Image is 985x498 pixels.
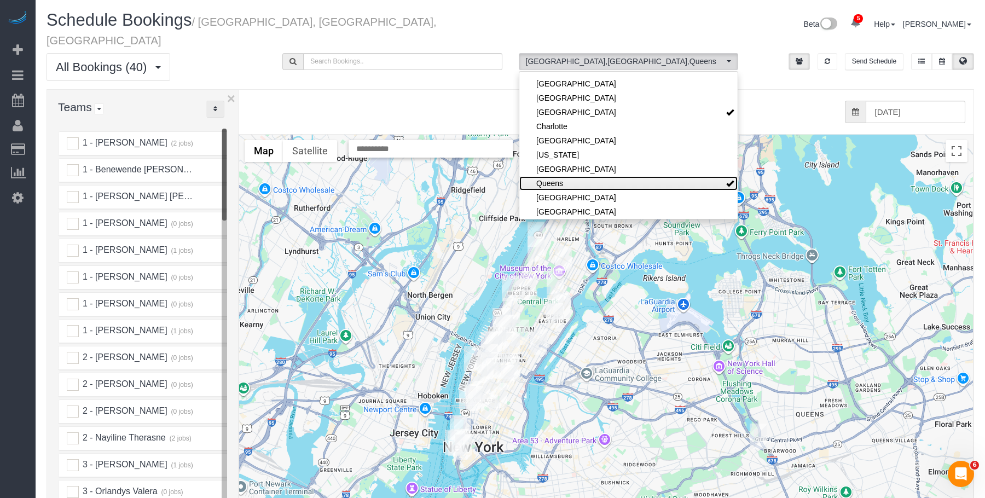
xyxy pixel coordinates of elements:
button: Toggle fullscreen view [946,140,967,162]
a: [GEOGRAPHIC_DATA] [519,205,738,219]
li: Bronx [519,91,738,105]
div: 08/28/2025 4:30PM - Kyla Shinder - 423 East 82nd Street, Apt. 2d, New York, NY 10028 [553,293,570,318]
div: 08/28/2025 8:00AM - Karen Gray - 101 Warren Street, Apt. 640, New York, NY 10007 [454,416,471,441]
div: 08/28/2025 2:00PM - Maxine Blake - 301 East 79th Street, 24g, New York, NY 10075 [547,294,564,320]
a: Charlotte [519,119,738,134]
small: (1 jobs) [170,247,193,254]
span: 1 - [PERSON_NAME] [PERSON_NAME] [81,192,241,201]
small: (0 jobs) [170,274,193,281]
span: All Bookings (40) [56,60,152,74]
button: All Bookings (40) [47,53,170,81]
small: (0 jobs) [170,300,193,308]
span: 1 - [PERSON_NAME] [81,218,167,228]
li: Denver [519,134,738,148]
a: [US_STATE] [519,148,738,162]
small: (0 jobs) [170,381,193,389]
div: 08/28/2025 9:00AM - Omar Chavez - 300 West 30th Street Apt. 15a, New York, NY 10001 [480,344,497,369]
a: [PERSON_NAME] [903,20,971,28]
div: 08/28/2025 2:00PM - Jill Schweitzer - 93 Bedford Street, Apt. 4a, New York, NY 10014 [465,381,482,406]
li: Portland [519,162,738,176]
a: [GEOGRAPHIC_DATA] [519,105,738,119]
span: 6 [970,461,979,470]
span: 2 - [PERSON_NAME] [81,406,167,415]
div: 08/28/2025 11:00AM - Alex Fluker - 17 W 54th Street, Apt. 10c, New York, NY 10019 [512,320,529,345]
a: [GEOGRAPHIC_DATA] [519,77,738,91]
div: 08/28/2025 8:00AM - Benjamin Green - 401 East 74th Street Apt 14s, New York, NY 10021 [546,303,563,328]
small: (0 jobs) [170,408,193,415]
small: (1 jobs) [170,327,193,335]
div: 08/28/2025 7:00PM - Elaine Pugsley (Mythology) - 324 Lafayette Street, 2nd Floor, New York, NY 10012 [481,395,498,420]
small: (0 jobs) [170,220,193,228]
div: 08/28/2025 1:00PM - Christopher Doyle - 600 Washington Street, Apt.708, New York, NY 10014 [459,384,476,409]
span: [GEOGRAPHIC_DATA] , [GEOGRAPHIC_DATA] , Queens [526,56,724,67]
span: 1 - [PERSON_NAME] [81,138,167,147]
button: × [227,91,235,106]
button: Show satellite imagery [283,140,337,162]
li: New Jersey [519,148,738,162]
a: Help [874,20,895,28]
div: 08/28/2025 2:30PM - Mychal Harrison - 312 West 43rd Street, Apt. 32f, New York, NY 10036 [489,327,506,352]
button: [GEOGRAPHIC_DATA],[GEOGRAPHIC_DATA],Queens [519,53,738,70]
div: 08/28/2025 11:00AM - Benjamin Hipple - 242 West 53rd Street, Apt. 64b, New York, NY 10019 [500,315,517,340]
div: 08/28/2025 2:00PM - Kevin Mailender - 211 Central Park West, Apt. 10j, New York, NY 10024 [519,275,536,300]
span: 1 - [PERSON_NAME] [81,272,167,281]
span: 5 [854,14,863,23]
small: (2 jobs) [168,435,192,442]
div: 08/28/2025 8:00AM - Eric Burge - 85 East 10th Street, Apt. 2h, New York, NY 10003 [490,383,507,408]
a: Queens [519,176,738,190]
div: 08/28/2025 9:00AM - Sarah Cortazzo (Calitre LLC) - 400 West 37th Street, Apt. 7r, New York, NY 10018 [481,332,498,357]
div: 08/28/2025 9:00AM - Jeremy Gurwitch - 20 Broad Steet, Apt.306, Ny, NY 10005 [455,435,472,460]
div: 08/28/2025 8:00AM - Ghazal Reihani - 1280 5th Avenue, Apt. 16b, New York, NY 10029 [555,246,572,271]
span: Teams [58,101,92,113]
span: 1 - Benewende [PERSON_NAME] [81,165,216,174]
span: 1 - [PERSON_NAME] [81,245,167,254]
i: Sort Teams [213,106,217,112]
span: 2 - Nayiline Therasne [81,433,165,442]
a: 5 [845,11,866,35]
li: Seattle [519,190,738,205]
span: 1 - [PERSON_NAME] [81,326,167,335]
button: Show street map [245,140,283,162]
a: [GEOGRAPHIC_DATA] [519,162,738,176]
div: 08/28/2025 2:00PM - Kruti Sheth - 1 7th Ave South, Apt. 2, New York, NY 10014 [466,386,483,411]
span: 2 - [PERSON_NAME] [81,352,167,362]
li: Staten Island [519,205,738,219]
span: 3 - Orlandys Valera [81,487,157,496]
li: Boston [519,77,738,91]
img: Automaid Logo [7,11,28,26]
div: 08/28/2025 10:30AM - Serene Sanchez (KLS Worldwide Chauffeured Services) - 125-10 Queens Blvd, Su... [750,424,767,449]
div: 08/28/2025 12:00PM - Eric Sweeney - 200 Rector Place, Apt. 21n, New York, NY 10280 [448,431,465,456]
div: 08/28/2025 9:00AM - Nunzio Thron - 226 West 21st Street, Apt. 2r, New York, NY 10011 [477,358,494,383]
a: Beta [804,20,838,28]
small: (0 jobs) [160,488,183,496]
li: Brooklyn [519,105,738,119]
div: 08/28/2025 2:00PM - Aurora Torres Barbosa (EFE News Service - Agencia EFE) - 25 West 43rd Street,... [503,333,520,358]
div: 08/28/2025 11:00AM - Lauren Beck - 987 1st Avenue, Apt. 1, New York, NY 10022 [530,329,547,355]
div: 08/28/2025 9:00AM - Adriana Brown - 200 North End Avenue, Apt. 5j, New York, NY 10282 [450,415,467,440]
span: Schedule Bookings [47,10,192,30]
span: 3 - [PERSON_NAME] [81,460,167,469]
span: 2 - [PERSON_NAME] [81,379,167,389]
iframe: Intercom live chat [948,461,974,487]
div: 08/28/2025 8:30AM - Campbell Chambers - 1 Christopher Street, Apt. 11g, New York, NY 10014 [473,377,490,402]
span: 1 - [PERSON_NAME] [81,299,167,308]
div: 08/28/2025 8:00AM - Clifton Lipple - 123 Washington Street, Apt. 50d, New York, NY 10006 [451,429,468,454]
div: 08/28/2025 1:00PM - Elena Fan - 165 Lexington Avenue, Apt. 4a, New York, NY 10016 [503,356,520,381]
div: 08/28/2025 10:00AM - Sarah Tracy - 20 West 64th Street, Apt 11h, New York, NY 10023 [503,298,520,323]
div: 08/28/2025 2:00PM - Sara Walker-Santana - 1192 Park Ave, Apt. 9a, New York, NY 10128 [547,269,564,294]
div: 08/28/2025 10:00AM - Carly Hochman - 207 West 106th Street, Apt. 1e, New York, NY 10025 [528,236,544,262]
img: New interface [819,18,837,32]
div: 08/28/2025 5:00PM - Marina Solovchuk (Plus Group Consulting Engineering) - 333 West 39th Street, ... [485,331,502,356]
div: 08/28/2025 10:00AM - Toni Roth - 421 West 54th Street, Apt.3e, New York, NY 10019 [493,308,509,333]
div: 08/28/2025 4:00PM - Annika Engineer - 777 6th Avenue, Apt. 11k, New York, NY 10001 [487,354,504,379]
div: 08/28/2025 4:00PM - Michaela Kerem - 555 West 23rd Street, Apt. S3b, New York, NY 10011 [464,346,481,371]
button: Send Schedule [845,53,903,70]
div: 08/28/2025 11:00AM - Angelica Rivera (New York Property Insurance Underwriting Association) - 380... [445,430,462,455]
small: (0 jobs) [170,354,193,362]
div: 08/28/2025 10:00AM - Leah Carter - 252 West 76 Street, Apt 4ab, New York, NY 10023 [502,276,519,301]
small: (2 jobs) [170,140,193,147]
div: 08/28/2025 10:00AM - Sam Kochman - 131 East 23rd Street, Apt.3a, New York, NY 10010 [497,365,514,390]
